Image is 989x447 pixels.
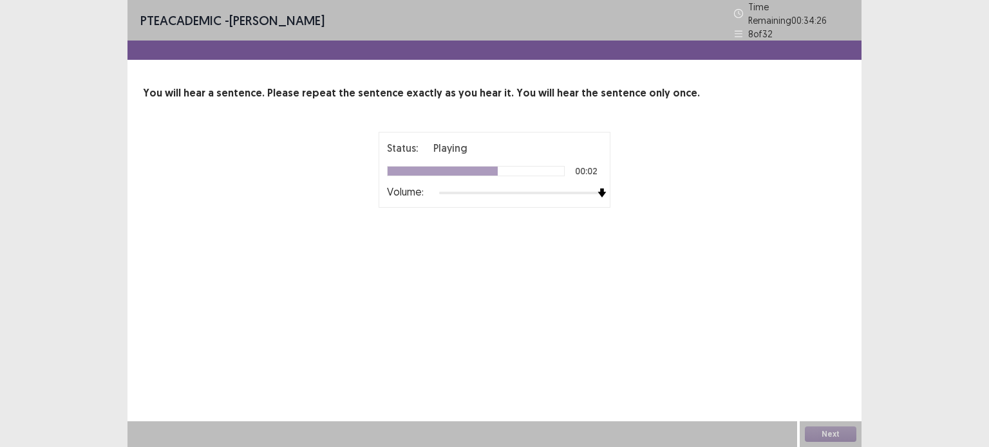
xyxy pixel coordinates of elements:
[598,188,607,197] img: arrow-thumb
[387,140,418,156] p: Status:
[143,86,846,101] p: You will hear a sentence. Please repeat the sentence exactly as you hear it. You will hear the se...
[433,140,467,156] p: Playing
[387,184,424,199] p: Volume:
[748,27,773,41] p: 8 of 32
[575,167,598,176] p: 00:02
[140,12,221,28] span: PTE academic
[140,11,325,30] p: - [PERSON_NAME]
